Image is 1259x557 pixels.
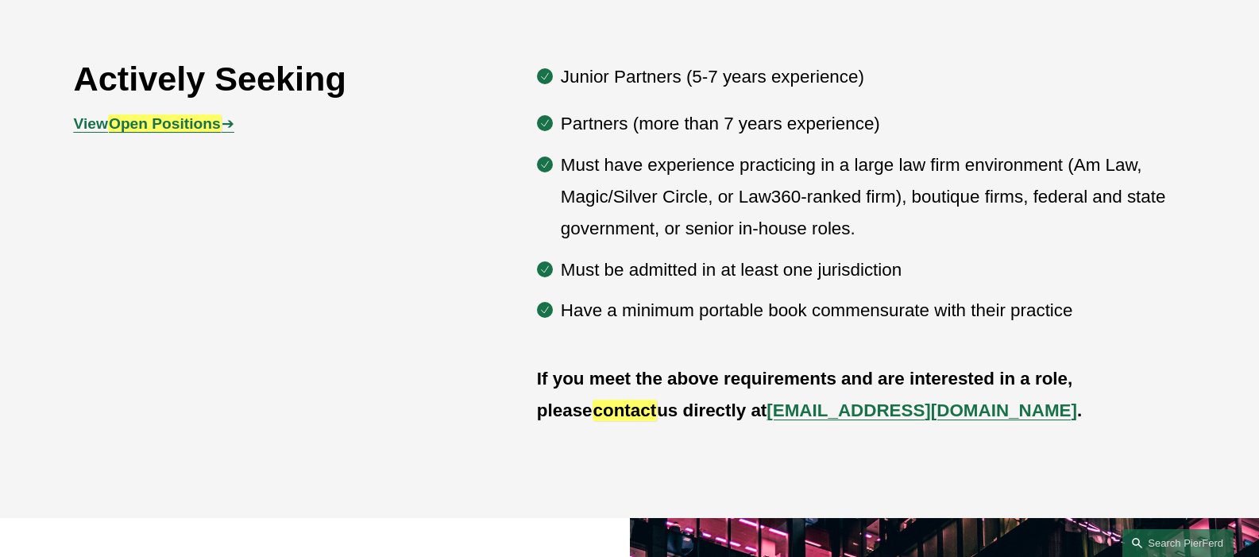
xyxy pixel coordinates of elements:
p: Partners (more than 7 years experience) [561,108,1186,140]
p: Have a minimum portable book commensurate with their practice [561,295,1186,327]
a: ViewOpen Positions➔ [74,114,234,133]
strong: . [1077,400,1082,420]
em: contact [593,400,658,421]
a: [EMAIL_ADDRESS][DOMAIN_NAME] [767,400,1077,420]
h2: Actively Seeking [74,58,445,99]
span: ➔ [74,114,234,133]
strong: If you meet the above requirements and are interested in a role, please us directly at [537,369,1078,421]
p: Must be admitted in at least one jurisdiction [561,254,1186,286]
p: Must have experience practicing in a large law firm environment (Am Law, Magic/Silver Circle, or ... [561,149,1186,246]
p: Junior Partners (5-7 years experience) [561,61,1186,93]
strong: View [74,114,222,133]
em: Open Positions [108,114,222,133]
a: Search this site [1122,529,1234,557]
